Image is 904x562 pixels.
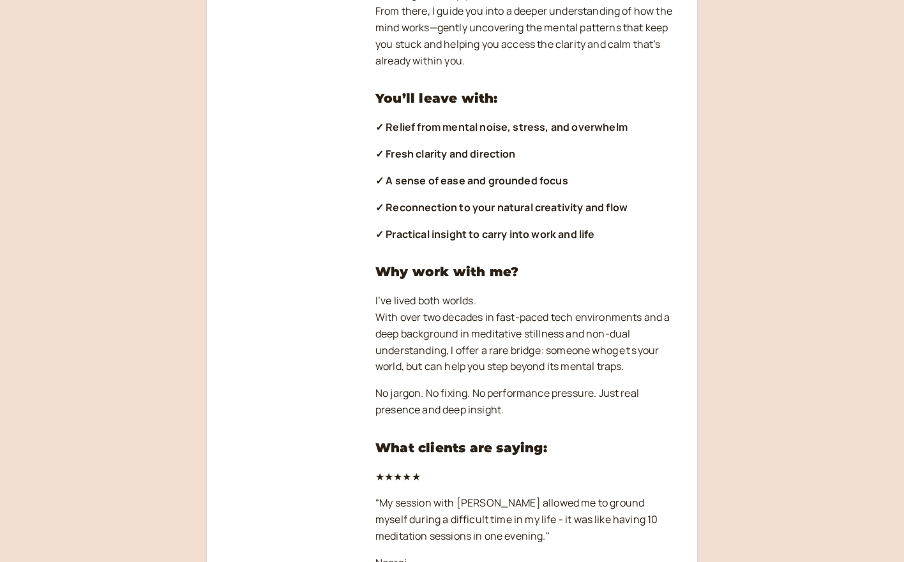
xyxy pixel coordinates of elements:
strong: ✓ Reconnection to your natural creativity and flow [375,200,628,214]
strong: ✓ Relief from mental noise, stress, and overwhelm [375,120,628,134]
strong: What clients are saying: [375,440,547,455]
strong: ✓ A sense of ease and grounded focus [375,174,568,188]
strong: You’ll leave with: [375,91,498,106]
p: ★★★★★ [375,469,677,485]
p: I’ve lived both worlds. With over two decades in fast-paced tech environments and a deep backgrou... [375,293,677,376]
p: No jargon. No fixing. No performance pressure. Just real presence and deep insight. [375,385,677,418]
strong: ✓ Fresh clarity and direction [375,147,516,161]
em: gets [612,343,638,357]
p: “My session with [PERSON_NAME] allowed me to ground myself during a difficult time in my life - i... [375,495,677,545]
strong: ✓ Practical insight to carry into work and life [375,227,595,241]
strong: Why work with me? [375,264,518,279]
